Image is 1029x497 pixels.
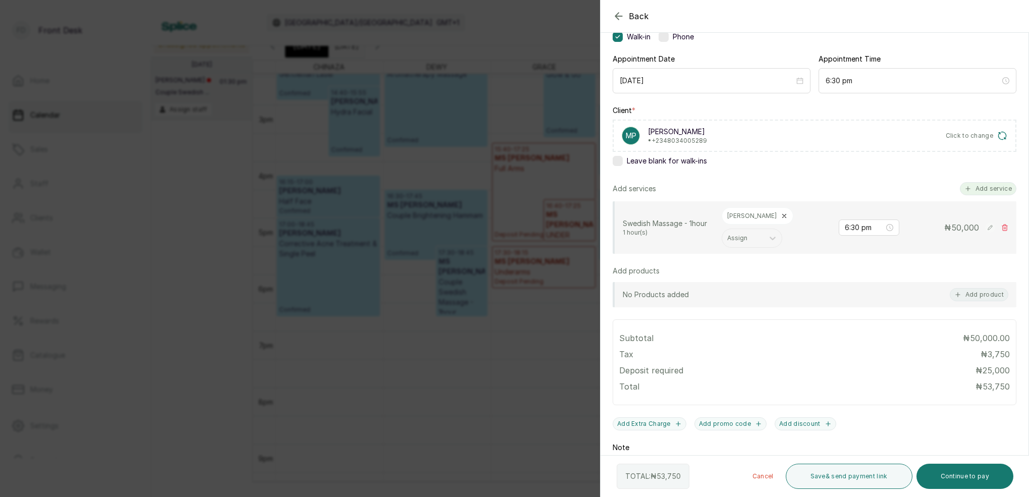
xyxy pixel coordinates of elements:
[613,10,649,22] button: Back
[613,266,660,276] p: Add products
[613,417,686,430] button: Add Extra Charge
[648,137,707,145] p: • +234 8034005289
[623,229,714,237] p: 1 hour(s)
[983,381,1010,392] span: 53,750
[916,464,1014,489] button: Continue to pay
[819,54,881,64] label: Appointment Time
[727,212,777,220] p: [PERSON_NAME]
[613,443,629,453] label: Note
[613,184,656,194] p: Add services
[976,380,1010,393] p: ₦
[627,156,707,166] span: Leave blank for walk-ins
[626,131,636,141] p: MP
[623,218,714,229] p: Swedish Massage - 1hour
[619,348,633,360] p: Tax
[619,364,683,376] p: Deposit required
[657,472,681,480] span: 53,750
[960,182,1016,195] button: Add service
[976,364,1010,376] p: ₦
[951,223,979,233] span: 50,000
[988,349,1010,359] span: 3,750
[950,288,1008,301] button: Add product
[613,105,635,116] label: Client
[981,348,1010,360] p: ₦
[845,222,884,233] input: Select time
[946,132,994,140] span: Click to change
[619,332,654,344] p: Subtotal
[623,290,689,300] p: No Products added
[619,380,639,393] p: Total
[826,75,1000,86] input: Select time
[946,131,1008,141] button: Click to change
[613,54,675,64] label: Appointment Date
[744,464,782,489] button: Cancel
[983,365,1010,375] span: 25,000
[694,417,767,430] button: Add promo code
[673,32,694,42] span: Phone
[627,32,651,42] span: Walk-in
[775,417,836,430] button: Add discount
[625,471,681,481] p: TOTAL: ₦
[786,464,912,489] button: Save& send payment link
[648,127,707,137] p: [PERSON_NAME]
[963,332,1010,344] p: ₦50,000.00
[620,75,794,86] input: Select date
[944,222,979,234] p: ₦
[629,10,649,22] span: Back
